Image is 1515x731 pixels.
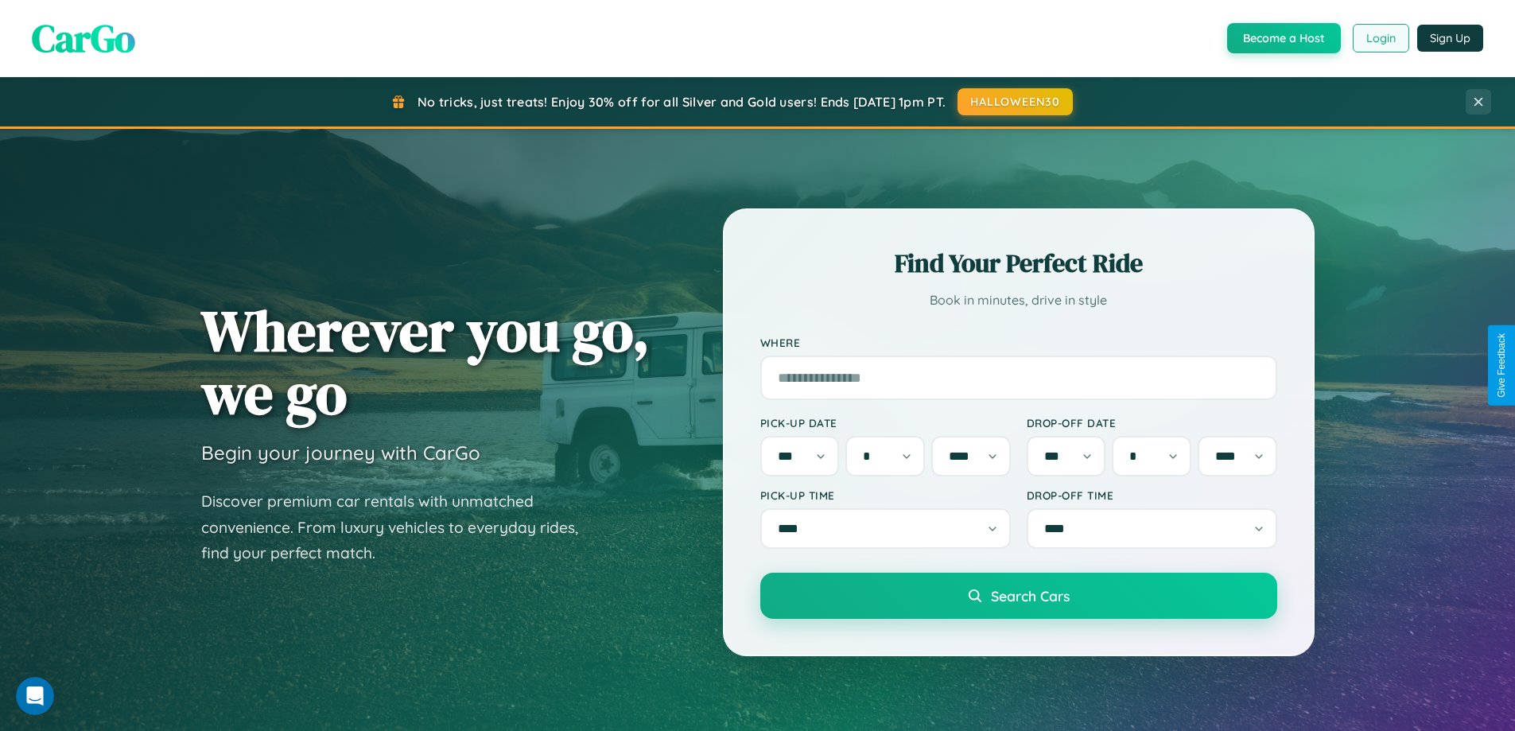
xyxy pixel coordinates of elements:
[958,88,1073,115] button: HALLOWEEN30
[760,573,1277,619] button: Search Cars
[991,587,1070,605] span: Search Cars
[1353,24,1409,52] button: Login
[16,677,54,715] iframe: Intercom live chat
[1227,23,1341,53] button: Become a Host
[32,12,135,64] span: CarGo
[760,336,1277,349] label: Where
[1496,333,1507,398] div: Give Feedback
[1417,25,1483,52] button: Sign Up
[760,488,1011,502] label: Pick-up Time
[201,488,599,566] p: Discover premium car rentals with unmatched convenience. From luxury vehicles to everyday rides, ...
[418,94,946,110] span: No tricks, just treats! Enjoy 30% off for all Silver and Gold users! Ends [DATE] 1pm PT.
[1027,416,1277,430] label: Drop-off Date
[760,289,1277,312] p: Book in minutes, drive in style
[760,246,1277,281] h2: Find Your Perfect Ride
[760,416,1011,430] label: Pick-up Date
[201,299,650,425] h1: Wherever you go, we go
[201,441,480,465] h3: Begin your journey with CarGo
[1027,488,1277,502] label: Drop-off Time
